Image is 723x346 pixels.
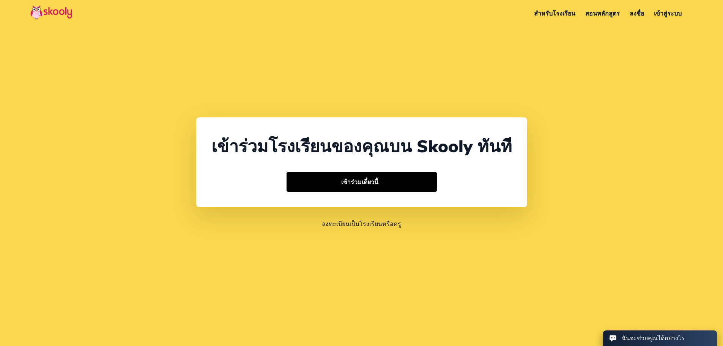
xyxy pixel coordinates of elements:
button: เข้าร่วมเดี๋ยวนี้ [287,172,437,192]
a: ลงชื่อ [625,7,649,20]
a: สำหรับโรงเรียน [529,7,581,20]
img: Skooly [30,5,72,20]
a: ลงทะเบียนเป็นโรงเรียนหรือครู [322,219,401,229]
a: เข้าสู่ระบบ [649,7,687,20]
div: เข้าร่วมโรงเรียนของคุณบน Skooly ทันที [211,133,512,160]
a: สอนหลักสูตร [580,7,625,20]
